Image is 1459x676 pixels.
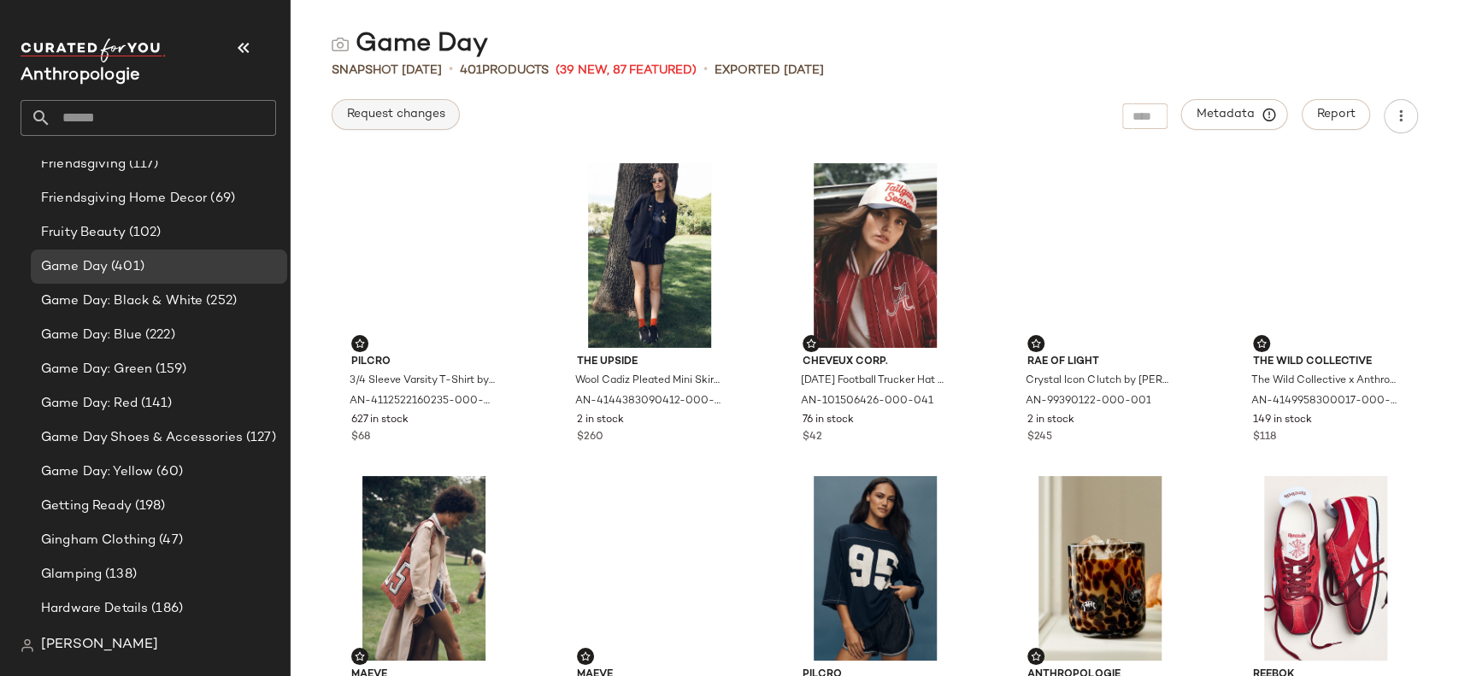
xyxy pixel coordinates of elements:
[1253,430,1276,445] span: $118
[332,36,349,53] img: svg%3e
[41,155,126,174] span: Friendsgiving
[332,27,488,62] div: Game Day
[102,565,137,585] span: (138)
[1026,394,1150,409] span: AN-99390122-000-001
[332,62,442,79] span: Snapshot [DATE]
[1027,355,1173,370] span: Rae of Light
[41,531,156,550] span: Gingham Clothing
[355,338,365,349] img: svg%3e
[332,99,460,130] button: Request changes
[460,64,482,77] span: 401
[126,223,162,243] span: (102)
[41,635,158,655] span: [PERSON_NAME]
[1251,394,1397,409] span: AN-4149958300017-000-060
[575,394,721,409] span: AN-4144383090412-000-009
[789,163,962,348] img: 101506426_041_b14
[243,428,276,448] span: (127)
[138,394,173,414] span: (141)
[108,257,144,277] span: (401)
[575,373,721,389] span: Wool Cadiz Pleated Mini Skirt by The Upside in Black, Women's, Size: Medium, Polyester/Wool at An...
[789,476,962,661] img: 4112522160235_041_b
[350,373,495,389] span: 3/4 Sleeve Varsity T-Shirt by Pilcro in Ivory, Women's, Size: 2XS, Cotton/Elastane at Anthropologie
[142,326,175,345] span: (222)
[1031,651,1041,661] img: svg%3e
[449,60,453,80] span: •
[803,355,948,370] span: Cheveux Corp.
[41,223,126,243] span: Fruity Beauty
[801,373,946,389] span: [DATE] Football Trucker Hat by Cheveux Corp. in Blue, Women's, [PERSON_NAME] at Anthropologie
[1181,99,1288,130] button: Metadata
[207,189,235,209] span: (69)
[1031,338,1041,349] img: svg%3e
[41,565,102,585] span: Glamping
[41,428,243,448] span: Game Day Shoes & Accessories
[351,430,370,445] span: $68
[801,394,933,409] span: AN-101506426-000-041
[346,108,445,121] span: Request changes
[21,67,140,85] span: Current Company Name
[350,394,495,409] span: AN-4112522160235-000-011
[1014,476,1186,661] img: 94346368_001_a
[351,413,409,428] span: 627 in stock
[803,413,854,428] span: 76 in stock
[1239,476,1412,661] img: 98591761_061_b
[703,60,708,80] span: •
[577,430,603,445] span: $260
[351,355,497,370] span: Pilcro
[126,155,159,174] span: (117)
[148,599,183,619] span: (186)
[556,62,697,79] span: (39 New, 87 Featured)
[41,497,132,516] span: Getting Ready
[577,413,624,428] span: 2 in stock
[563,163,736,348] img: 4144383090412_009_b14
[1251,373,1397,389] span: The Wild Collective x Anthropologie NCAA Cotton Sweatshirt in Red, Women's, Size: 1 X
[806,338,816,349] img: svg%3e
[41,257,108,277] span: Game Day
[715,62,824,79] p: Exported [DATE]
[803,430,822,445] span: $42
[41,360,152,379] span: Game Day: Green
[41,599,148,619] span: Hardware Details
[41,326,142,345] span: Game Day: Blue
[1316,108,1356,121] span: Report
[355,651,365,661] img: svg%3e
[1253,413,1312,428] span: 149 in stock
[1027,430,1052,445] span: $245
[580,651,591,661] img: svg%3e
[460,62,549,79] div: Products
[1196,107,1274,122] span: Metadata
[1026,373,1171,389] span: Crystal Icon Clutch by [PERSON_NAME] of Light in Black, Women's, Leather at Anthropologie
[41,462,153,482] span: Game Day: Yellow
[153,462,183,482] span: (60)
[203,291,237,311] span: (252)
[156,531,183,550] span: (47)
[577,355,722,370] span: The Upside
[1253,355,1398,370] span: The Wild Collective
[132,497,166,516] span: (198)
[41,291,203,311] span: Game Day: Black & White
[338,476,510,661] img: 4133929420066_036_b14
[1256,338,1267,349] img: svg%3e
[41,394,138,414] span: Game Day: Red
[41,189,207,209] span: Friendsgiving Home Decor
[21,38,166,62] img: cfy_white_logo.C9jOOHJF.svg
[1302,99,1370,130] button: Report
[21,638,34,652] img: svg%3e
[152,360,186,379] span: (159)
[1027,413,1074,428] span: 2 in stock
